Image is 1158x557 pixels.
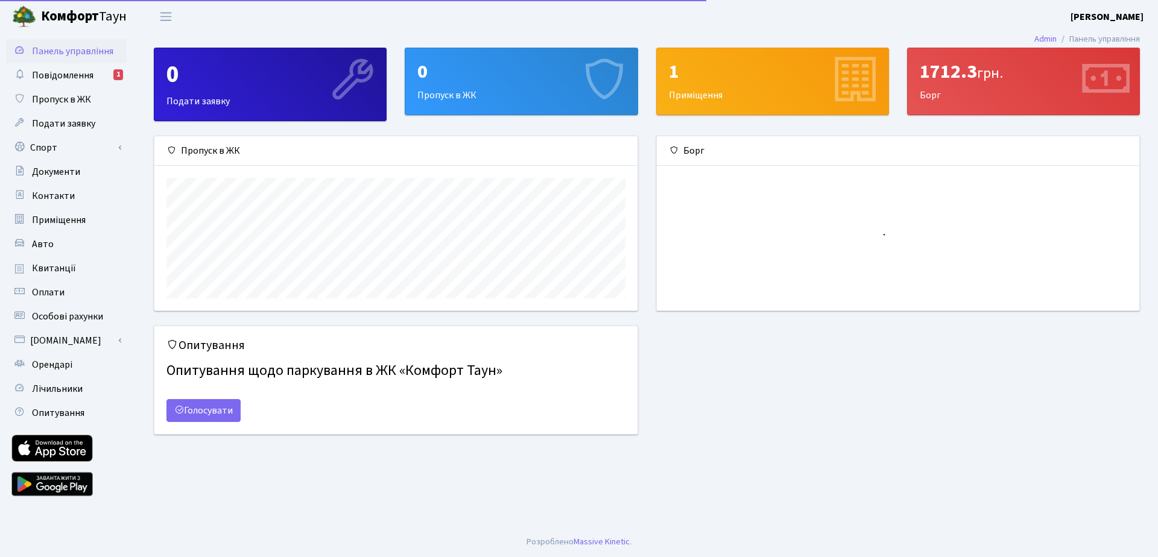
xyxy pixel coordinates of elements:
span: Орендарі [32,358,72,371]
a: Голосувати [166,399,241,422]
a: 0Подати заявку [154,48,387,121]
a: Admin [1034,33,1057,45]
span: Оплати [32,286,65,299]
a: Лічильники [6,377,127,401]
span: Авто [32,238,54,251]
a: Контакти [6,184,127,208]
h5: Опитування [166,338,625,353]
div: 1 [113,69,123,80]
a: Авто [6,232,127,256]
a: Опитування [6,401,127,425]
a: Оплати [6,280,127,304]
h4: Опитування щодо паркування в ЖК «Комфорт Таун» [166,357,625,385]
button: Переключити навігацію [151,7,181,27]
img: logo.png [12,5,36,29]
span: Подати заявку [32,117,95,130]
a: Пропуск в ЖК [6,87,127,112]
a: Спорт [6,136,127,160]
span: Контакти [32,189,75,203]
a: Massive Kinetic [574,535,630,548]
a: Особові рахунки [6,304,127,329]
div: Пропуск в ЖК [405,48,637,115]
nav: breadcrumb [1016,27,1158,52]
div: Приміщення [657,48,888,115]
a: Повідомлення1 [6,63,127,87]
a: Панель управління [6,39,127,63]
a: Розроблено [527,535,574,548]
a: Квитанції [6,256,127,280]
span: Опитування [32,406,84,420]
a: Документи [6,160,127,184]
div: 0 [166,60,374,89]
div: Подати заявку [154,48,386,121]
a: 0Пропуск в ЖК [405,48,638,115]
div: . [527,535,631,549]
a: [PERSON_NAME] [1071,10,1144,24]
div: 0 [417,60,625,83]
a: 1Приміщення [656,48,889,115]
span: Лічильники [32,382,83,395]
a: Приміщення [6,208,127,232]
div: Пропуск в ЖК [154,136,638,166]
div: Борг [908,48,1139,115]
span: Приміщення [32,213,86,227]
span: Таун [41,7,127,27]
span: Панель управління [32,45,113,58]
a: Орендарі [6,353,127,377]
span: Документи [32,165,80,178]
div: 1 [669,60,876,83]
a: Подати заявку [6,112,127,136]
b: Комфорт [41,7,99,26]
div: 1712.3 [920,60,1127,83]
span: Квитанції [32,262,76,275]
li: Панель управління [1057,33,1140,46]
span: грн. [977,63,1003,84]
a: [DOMAIN_NAME] [6,329,127,353]
div: Борг [657,136,1140,166]
span: Пропуск в ЖК [32,93,91,106]
span: Особові рахунки [32,310,103,323]
span: Повідомлення [32,69,93,82]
